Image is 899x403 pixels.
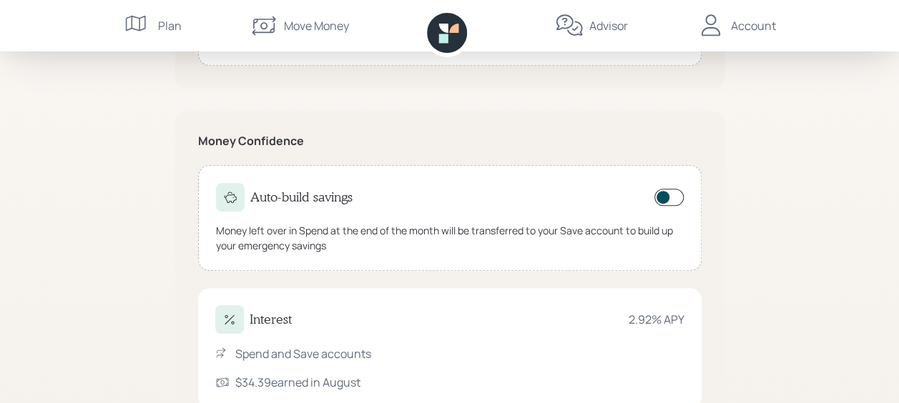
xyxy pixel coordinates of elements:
div: Plan [158,17,182,34]
div: Advisor [589,17,628,34]
h4: Interest [250,312,292,327]
div: $34.39 earned in August [235,374,360,391]
h5: Money Confidence [198,134,702,148]
div: Account [731,17,776,34]
div: Move Money [284,17,349,34]
div: Spend and Save accounts [235,345,371,362]
h4: Auto-build savings [250,189,353,205]
div: Money left over in Spend at the end of the month will be transferred to your Save account to buil... [216,223,684,253]
div: 2.92 % APY [629,311,684,328]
